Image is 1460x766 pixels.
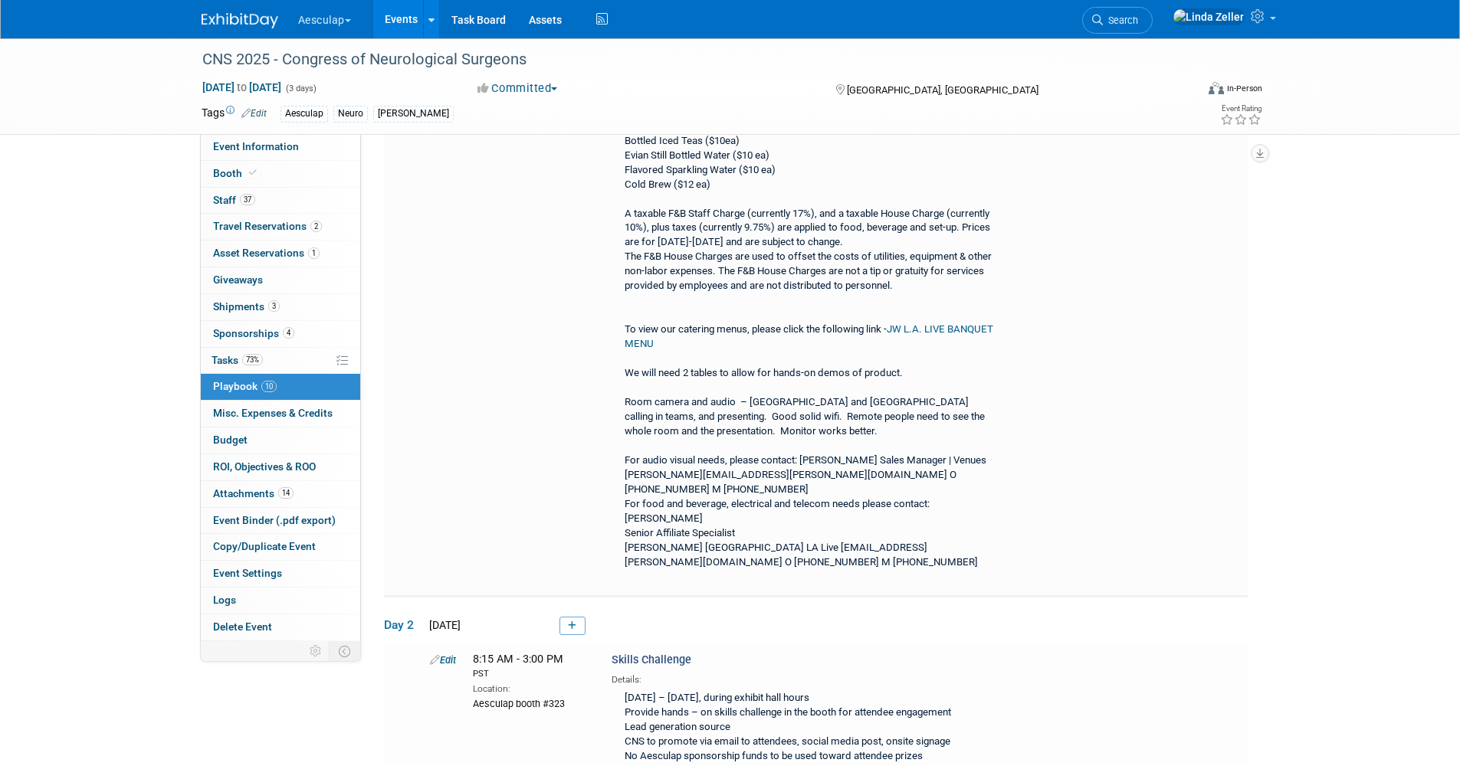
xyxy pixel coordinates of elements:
[201,188,360,214] a: Staff37
[201,161,360,187] a: Booth
[201,241,360,267] a: Asset Reservations1
[201,588,360,614] a: Logs
[240,194,255,205] span: 37
[612,653,691,666] span: Skills Challenge
[213,487,294,499] span: Attachments
[473,668,589,680] div: PST
[310,221,322,232] span: 2
[303,641,330,661] td: Personalize Event Tab Strip
[202,13,278,28] img: ExhibitDay
[213,300,280,313] span: Shipments
[333,106,368,122] div: Neuro
[1226,83,1262,94] div: In-Person
[212,354,263,366] span: Tasks
[1173,8,1245,25] img: Linda Zeller
[201,374,360,400] a: Playbook10
[201,267,360,293] a: Giveaways
[242,354,263,365] span: 73%
[201,294,360,320] a: Shipments3
[847,84,1038,96] span: [GEOGRAPHIC_DATA], [GEOGRAPHIC_DATA]
[201,348,360,374] a: Tasks73%
[197,46,1173,74] div: CNS 2025 - Congress of Neurological Surgeons
[1209,82,1224,94] img: Format-Inperson.png
[261,381,277,392] span: 10
[283,327,294,339] span: 4
[213,434,248,446] span: Budget
[201,214,360,240] a: Travel Reservations2
[213,220,322,232] span: Travel Reservations
[213,594,236,606] span: Logs
[201,561,360,587] a: Event Settings
[201,508,360,534] a: Event Binder (.pdf export)
[1105,80,1263,103] div: Event Format
[612,669,1006,686] div: Details:
[373,106,454,122] div: [PERSON_NAME]
[268,300,280,312] span: 3
[1103,15,1138,26] span: Search
[201,454,360,480] a: ROI, Objectives & ROO
[473,696,589,711] div: Aesculap booth #323
[201,401,360,427] a: Misc. Expenses & Credits
[213,140,299,152] span: Event Information
[213,194,255,206] span: Staff
[213,380,277,392] span: Playbook
[425,619,461,631] span: [DATE]
[202,105,267,123] td: Tags
[1082,7,1153,34] a: Search
[213,540,316,552] span: Copy/Duplicate Event
[213,460,316,473] span: ROI, Objectives & ROO
[201,614,360,640] a: Delete Event
[308,247,320,259] span: 1
[284,83,317,93] span: (3 days)
[249,169,257,177] i: Booth reservation complete
[201,534,360,560] a: Copy/Duplicate Event
[384,617,422,633] span: Day 2
[281,106,328,122] div: Aesculap
[1220,105,1262,113] div: Event Rating
[473,680,589,696] div: Location:
[235,81,249,93] span: to
[241,108,267,119] a: Edit
[201,427,360,453] a: Budget
[201,321,360,347] a: Sponsorships4
[201,134,360,160] a: Event Information
[329,641,360,661] td: Toggle Event Tabs
[430,654,456,666] a: Edit
[213,620,272,633] span: Delete Event
[213,247,320,259] span: Asset Reservations
[473,653,589,679] span: 8:15 AM - 3:00 PM
[213,514,336,526] span: Event Binder (.pdf export)
[472,80,563,97] button: Committed
[201,481,360,507] a: Attachments14
[213,567,282,579] span: Event Settings
[213,327,294,339] span: Sponsorships
[213,407,333,419] span: Misc. Expenses & Credits
[202,80,282,94] span: [DATE] [DATE]
[213,167,260,179] span: Booth
[213,273,263,286] span: Giveaways
[278,487,294,499] span: 14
